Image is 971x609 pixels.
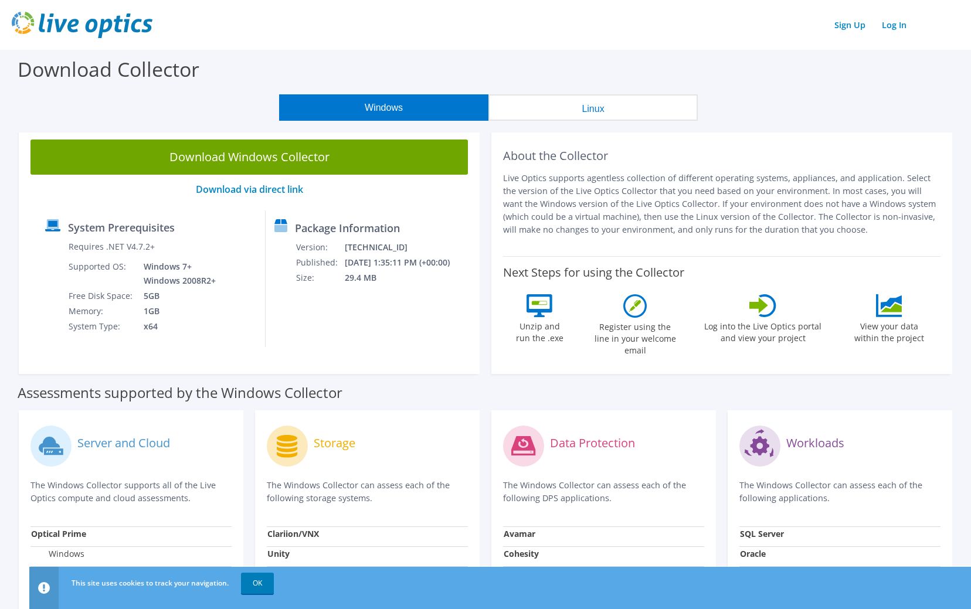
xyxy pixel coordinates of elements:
[739,479,941,505] p: The Windows Collector can assess each of the following applications.
[503,149,941,163] h2: About the Collector
[740,548,766,559] strong: Oracle
[31,548,84,560] label: Windows
[196,183,303,196] a: Download via direct link
[344,270,466,285] td: 29.4 MB
[30,140,468,175] a: Download Windows Collector
[68,319,135,334] td: System Type:
[135,319,218,334] td: x64
[503,479,704,505] p: The Windows Collector can assess each of the following DPS applications.
[69,241,155,253] label: Requires .NET V4.7.2+
[18,56,199,83] label: Download Collector
[591,318,679,356] label: Register using the line in your welcome email
[504,548,539,559] strong: Cohesity
[314,437,355,449] label: Storage
[135,288,218,304] td: 5GB
[68,304,135,319] td: Memory:
[344,255,466,270] td: [DATE] 1:35:11 PM (+00:00)
[267,548,290,559] strong: Unity
[267,479,468,505] p: The Windows Collector can assess each of the following storage systems.
[12,12,152,38] img: live_optics_svg.svg
[740,528,784,539] strong: SQL Server
[504,528,535,539] strong: Avamar
[786,437,844,449] label: Workloads
[279,94,488,121] button: Windows
[550,437,635,449] label: Data Protection
[296,270,344,285] td: Size:
[296,240,344,255] td: Version:
[344,240,466,255] td: [TECHNICAL_ID]
[72,578,229,588] span: This site uses cookies to track your navigation.
[488,94,698,121] button: Linux
[135,259,218,288] td: Windows 7+ Windows 2008R2+
[241,573,274,594] a: OK
[30,479,232,505] p: The Windows Collector supports all of the Live Optics compute and cloud assessments.
[503,172,941,236] p: Live Optics supports agentless collection of different operating systems, appliances, and applica...
[135,304,218,319] td: 1GB
[296,255,344,270] td: Published:
[77,437,170,449] label: Server and Cloud
[503,266,684,280] label: Next Steps for using the Collector
[876,16,912,33] a: Log In
[829,16,871,33] a: Sign Up
[512,317,566,344] label: Unzip and run the .exe
[704,317,822,344] label: Log into the Live Optics portal and view your project
[295,222,400,234] label: Package Information
[68,259,135,288] td: Supported OS:
[267,528,319,539] strong: Clariion/VNX
[68,222,175,233] label: System Prerequisites
[18,387,342,399] label: Assessments supported by the Windows Collector
[31,528,86,539] strong: Optical Prime
[847,317,931,344] label: View your data within the project
[68,288,135,304] td: Free Disk Space:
